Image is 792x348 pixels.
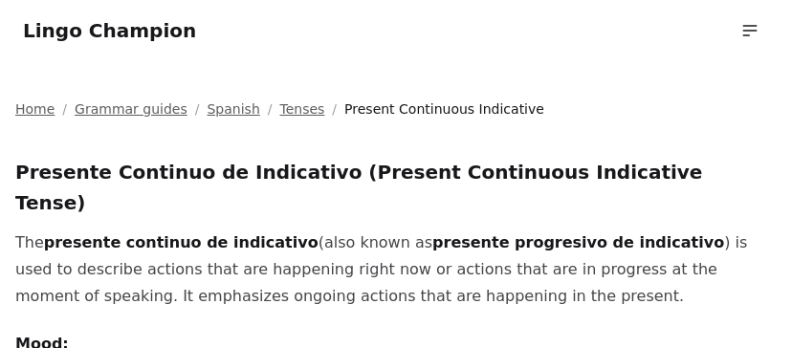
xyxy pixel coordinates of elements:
span: Present Continuous Indicative [344,99,544,119]
span: / [62,99,67,119]
span: / [268,99,273,119]
a: Tenses [279,99,324,119]
a: Home [15,99,55,119]
a: Lingo Champion [23,19,196,42]
span: / [332,99,337,119]
p: The (also known as ) is used to describe actions that are happening right now or actions that are... [15,229,777,310]
nav: Breadcrumb [15,99,777,119]
strong: presente progresivo de indicativo [432,233,724,251]
span: / [195,99,200,119]
a: Grammar guides [75,99,187,119]
a: Spanish [207,99,259,119]
strong: presente continuo de indicativo [44,233,319,251]
h3: Presente Continuo de Indicativo (Present Continuous Indicative Tense) [15,157,777,218]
